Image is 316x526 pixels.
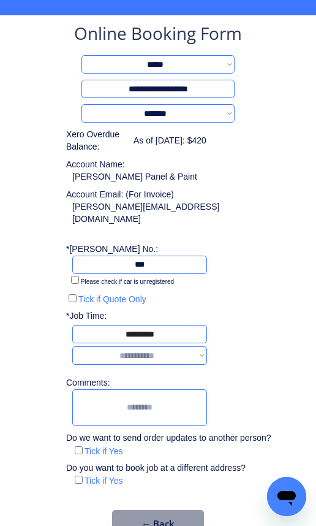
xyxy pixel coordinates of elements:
label: Tick if Yes [85,446,123,456]
label: Tick if Yes [85,476,123,486]
div: Online Booking Form [74,21,242,49]
label: Please check if car is unregistered [81,278,174,285]
iframe: Button to launch messaging window [267,477,306,516]
div: As of [DATE]: $420 [134,135,206,147]
label: Tick if Quote Only [78,294,146,304]
div: [PERSON_NAME] Panel & Paint [72,171,197,183]
div: *[PERSON_NAME] No.: [66,243,158,256]
div: Xero Overdue Balance: [66,129,127,153]
div: *Job Time: [66,310,114,322]
div: Do you want to book job at a different address? [66,462,255,475]
div: Account Email: (For Invoice) [66,189,262,201]
div: Account Name: [66,159,127,171]
div: Comments: [66,377,114,389]
div: [PERSON_NAME][EMAIL_ADDRESS][DOMAIN_NAME] [72,201,250,225]
div: Do we want to send order updates to another person? [66,432,271,444]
